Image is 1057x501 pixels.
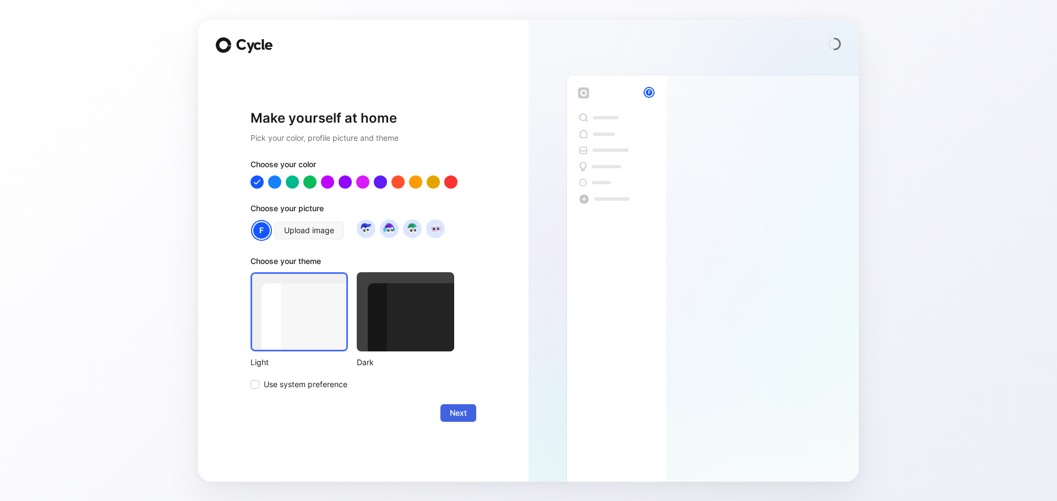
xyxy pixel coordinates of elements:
img: avatar [405,221,419,236]
button: Next [440,404,476,422]
img: avatar [428,221,443,236]
span: Use system preference [264,378,347,391]
img: avatar [358,221,373,236]
div: F [252,221,271,240]
span: Upload image [284,224,334,237]
img: workspace-default-logo-wX5zAyuM.png [578,87,589,98]
div: F [645,88,653,97]
img: avatar [382,221,396,236]
div: Dark [357,356,454,369]
button: Upload image [275,222,344,239]
div: Choose your theme [250,255,454,272]
h2: Pick your color, profile picture and theme [250,131,476,145]
h1: Make yourself at home [250,109,476,127]
div: Choose your picture [250,202,476,219]
div: Choose your color [250,158,476,175]
span: Next [450,406,467,420]
div: Light [250,356,348,369]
